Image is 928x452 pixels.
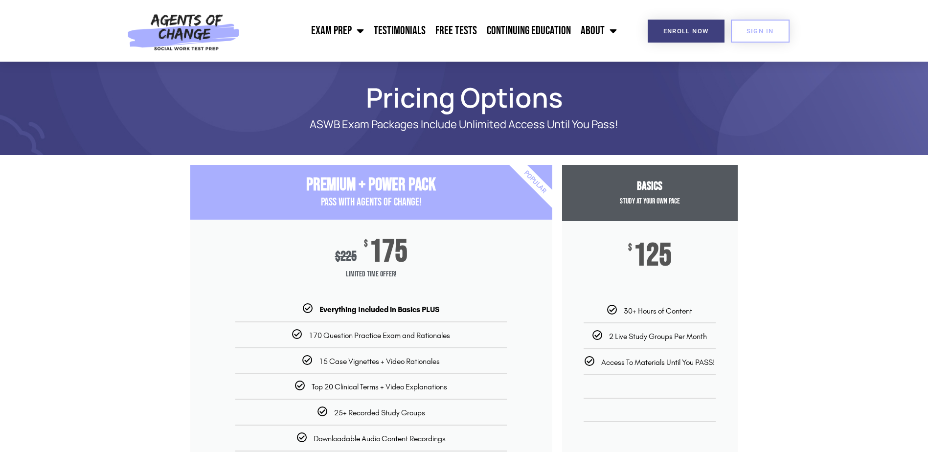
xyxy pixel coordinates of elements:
[663,28,709,34] span: Enroll Now
[314,434,446,443] span: Downloadable Audio Content Recordings
[609,332,707,341] span: 2 Live Study Groups Per Month
[335,249,357,265] div: 225
[576,19,622,43] a: About
[190,265,552,284] span: Limited Time Offer!
[620,197,680,206] span: Study at your Own Pace
[369,19,430,43] a: Testimonials
[731,20,790,43] a: SIGN IN
[321,196,422,209] span: PASS with AGENTS OF CHANGE!
[624,306,692,316] span: 30+ Hours of Content
[319,357,440,366] span: 15 Case Vignettes + Video Rationales
[369,239,407,265] span: 175
[364,239,368,249] span: $
[478,126,591,239] div: Popular
[245,19,622,43] nav: Menu
[430,19,482,43] a: Free Tests
[747,28,774,34] span: SIGN IN
[190,175,552,196] h3: Premium + Power Pack
[562,180,738,194] h3: Basics
[312,382,447,391] span: Top 20 Clinical Terms + Video Explanations
[335,249,340,265] span: $
[628,243,632,253] span: $
[482,19,576,43] a: Continuing Education
[309,331,450,340] span: 170 Question Practice Exam and Rationales
[634,243,672,269] span: 125
[601,358,715,367] span: Access To Materials Until You PASS!
[185,86,743,109] h1: Pricing Options
[319,305,439,314] b: Everything Included in Basics PLUS
[306,19,369,43] a: Exam Prep
[225,118,704,131] p: ASWB Exam Packages Include Unlimited Access Until You Pass!
[648,20,724,43] a: Enroll Now
[334,408,425,417] span: 25+ Recorded Study Groups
